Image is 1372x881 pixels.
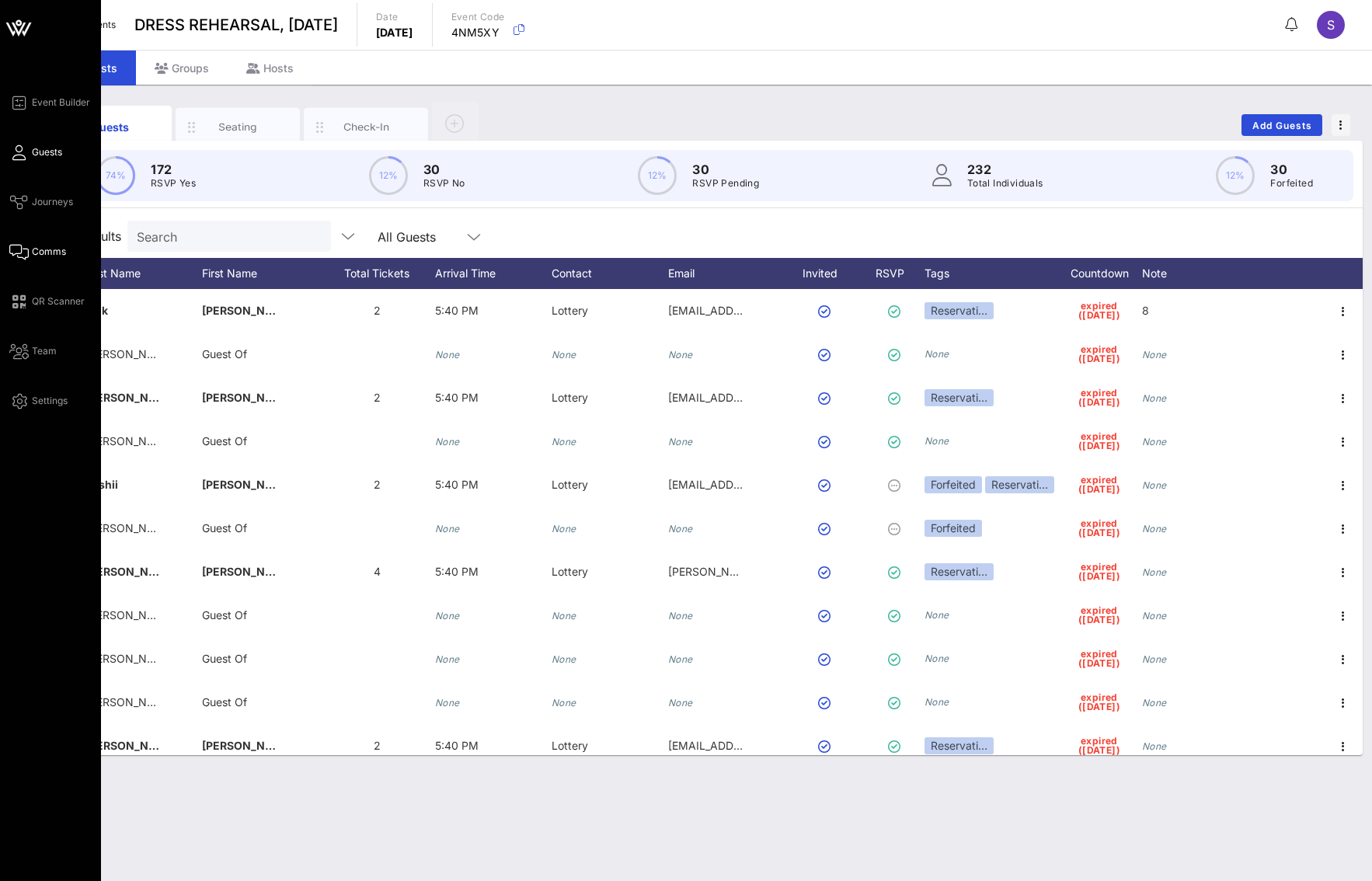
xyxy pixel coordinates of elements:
[1142,740,1167,752] i: None
[9,242,66,261] a: Comms
[32,394,68,408] span: Settings
[1078,606,1120,625] span: expired ([DATE])
[376,9,413,25] p: Date
[202,478,294,491] span: [PERSON_NAME]
[202,608,247,622] span: Guest Of
[228,50,312,85] div: Hosts
[552,565,588,578] span: Lottery
[202,565,294,578] span: [PERSON_NAME]
[1327,17,1335,33] span: S
[552,304,588,317] span: Lottery
[1142,392,1167,404] i: None
[668,436,693,447] i: None
[9,392,68,410] a: Settings
[423,160,465,179] p: 30
[9,93,90,112] a: Event Builder
[85,739,177,752] span: [PERSON_NAME]
[552,697,576,709] i: None
[136,50,228,85] div: Groups
[925,302,994,319] div: Reservati…
[1078,519,1120,538] span: expired ([DATE])
[1057,258,1142,289] div: Countdown
[925,348,949,360] i: None
[668,523,693,535] i: None
[1241,114,1322,136] button: Add Guests
[435,349,460,360] i: None
[85,347,175,360] span: [PERSON_NAME]
[85,565,177,578] span: [PERSON_NAME]
[151,176,196,191] p: RSVP Yes
[552,436,576,447] i: None
[85,652,175,665] span: [PERSON_NAME]
[319,724,435,768] div: 2
[870,258,925,289] div: RSVP
[925,389,994,406] div: Reservati…
[1142,436,1167,447] i: None
[1142,566,1167,578] i: None
[75,119,145,135] div: Guests
[1078,301,1120,320] span: expired ([DATE])
[435,436,460,447] i: None
[925,520,982,537] div: Forfeited
[319,289,435,333] div: 2
[435,478,479,491] span: 5:40 PM
[435,610,460,622] i: None
[1078,388,1120,407] span: expired ([DATE])
[202,695,247,709] span: Guest Of
[1142,610,1167,622] i: None
[85,434,175,447] span: [PERSON_NAME]
[552,478,588,491] span: Lottery
[204,120,273,134] div: Seating
[1317,11,1345,39] div: S
[435,697,460,709] i: None
[9,292,85,311] a: QR Scanner
[925,435,949,447] i: None
[552,391,588,404] span: Lottery
[1078,345,1120,364] span: expired ([DATE])
[1142,304,1149,317] span: 8
[1078,693,1120,712] span: expired ([DATE])
[134,13,338,37] span: DRESS REHEARSAL, [DATE]
[332,120,401,134] div: Check-In
[1142,523,1167,535] i: None
[9,143,62,162] a: Guests
[1078,649,1120,668] span: expired ([DATE])
[202,304,294,317] span: [PERSON_NAME]
[668,610,693,622] i: None
[85,478,118,491] span: Yoshii
[552,258,668,289] div: Contact
[435,565,479,578] span: 5:40 PM
[552,610,576,622] i: None
[32,344,57,358] span: Team
[435,739,479,752] span: 5:40 PM
[668,304,855,317] span: [EMAIL_ADDRESS][DOMAIN_NAME]
[925,737,994,754] div: Reservati…
[32,245,66,259] span: Comms
[1078,562,1120,581] span: expired ([DATE])
[692,160,759,179] p: 30
[451,25,505,40] p: 4NM5XY
[1142,479,1167,491] i: None
[668,258,785,289] div: Email
[319,550,435,594] div: 4
[925,653,949,664] i: None
[668,478,855,491] span: [EMAIL_ADDRESS][DOMAIN_NAME]
[202,739,294,752] span: [PERSON_NAME]
[1252,120,1313,131] span: Add Guests
[552,739,588,752] span: Lottery
[202,434,247,447] span: Guest Of
[1142,653,1167,665] i: None
[1142,258,1259,289] div: Note
[451,9,505,25] p: Event Code
[1078,475,1120,494] span: expired ([DATE])
[32,96,90,110] span: Event Builder
[85,695,175,709] span: [PERSON_NAME]
[925,696,949,708] i: None
[9,193,73,211] a: Journeys
[552,523,576,535] i: None
[1270,160,1313,179] p: 30
[435,258,552,289] div: Arrival Time
[319,376,435,420] div: 2
[692,176,759,191] p: RSVP Pending
[1078,432,1120,451] span: expired ([DATE])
